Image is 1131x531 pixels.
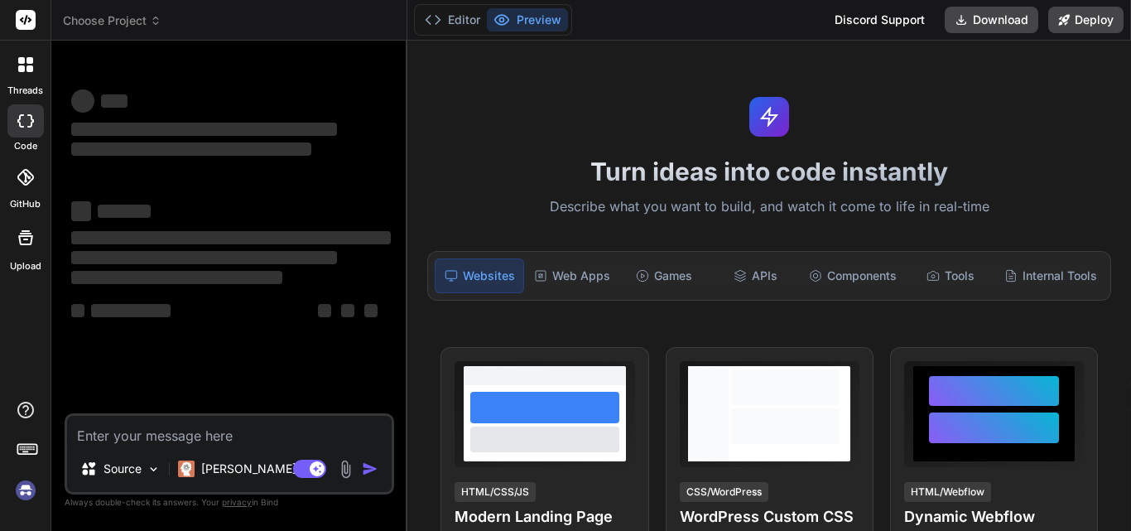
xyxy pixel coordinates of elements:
img: Pick Models [147,462,161,476]
div: Tools [907,258,994,293]
span: ‌ [71,123,337,136]
h4: WordPress Custom CSS [680,505,859,529]
button: Editor [418,8,487,31]
img: signin [12,476,40,504]
div: Web Apps [527,258,617,293]
p: Describe what you want to build, and watch it come to life in real-time [417,196,1121,218]
span: ‌ [71,89,94,113]
span: ‌ [71,251,337,264]
span: ‌ [91,304,171,317]
label: threads [7,84,43,98]
span: privacy [222,497,252,507]
div: Components [802,258,903,293]
p: Always double-check its answers. Your in Bind [65,495,394,510]
span: ‌ [101,94,128,108]
p: Source [103,461,142,477]
span: Choose Project [63,12,161,29]
label: GitHub [10,197,41,211]
h1: Turn ideas into code instantly [417,157,1121,186]
div: HTML/Webflow [904,482,991,502]
label: Upload [10,259,41,273]
label: code [14,139,37,153]
span: ‌ [71,231,391,244]
span: ‌ [71,142,311,156]
button: Download [945,7,1038,33]
div: CSS/WordPress [680,482,768,502]
p: [PERSON_NAME] 4 S.. [201,461,325,477]
div: Games [620,258,708,293]
img: attachment [336,460,355,479]
div: HTML/CSS/JS [455,482,536,502]
span: ‌ [364,304,378,317]
div: Websites [435,258,524,293]
span: ‌ [71,271,282,284]
div: Discord Support [825,7,935,33]
span: ‌ [318,304,331,317]
span: ‌ [341,304,354,317]
h4: Modern Landing Page [455,505,634,529]
button: Deploy [1048,7,1124,33]
span: ‌ [98,205,151,218]
img: icon [362,461,378,477]
div: Internal Tools [998,258,1104,293]
img: Claude 4 Sonnet [178,461,195,477]
span: ‌ [71,304,84,317]
button: Preview [487,8,568,31]
div: APIs [711,258,799,293]
span: ‌ [71,201,91,221]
